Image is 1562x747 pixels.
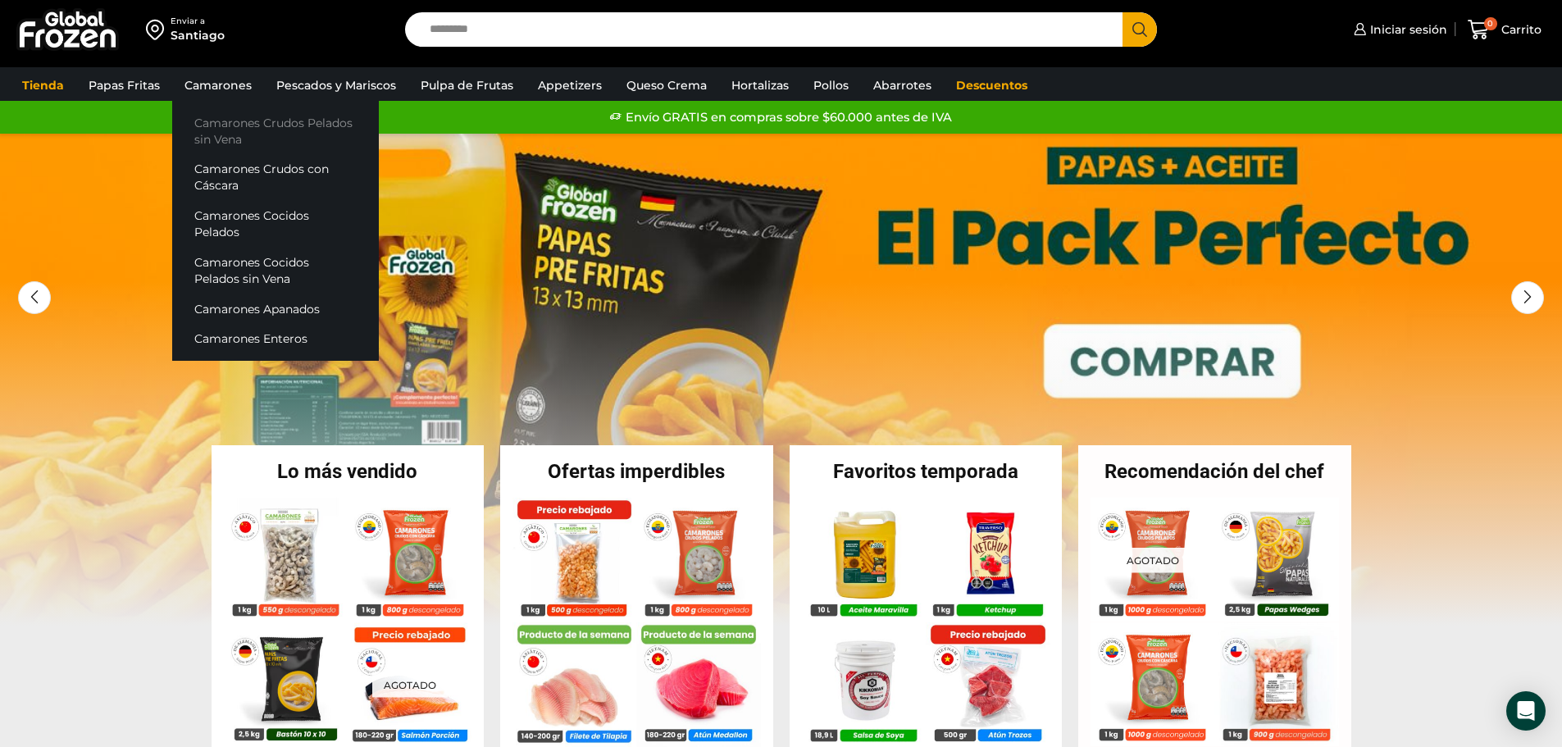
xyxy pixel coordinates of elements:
a: Pulpa de Frutas [412,70,521,101]
button: Search button [1123,12,1157,47]
a: Descuentos [948,70,1036,101]
a: Camarones Apanados [172,294,379,324]
div: Previous slide [18,281,51,314]
a: Abarrotes [865,70,940,101]
a: Appetizers [530,70,610,101]
a: Tienda [14,70,72,101]
div: Next slide [1511,281,1544,314]
span: 0 [1484,17,1497,30]
a: Camarones [176,70,260,101]
span: Carrito [1497,21,1542,38]
div: Open Intercom Messenger [1506,691,1546,731]
a: Queso Crema [618,70,715,101]
a: Hortalizas [723,70,797,101]
a: Iniciar sesión [1350,13,1447,46]
a: Papas Fritas [80,70,168,101]
h2: Favoritos temporada [790,462,1063,481]
a: Camarones Crudos con Cáscara [172,154,379,201]
div: Enviar a [171,16,225,27]
h2: Lo más vendido [212,462,485,481]
span: Iniciar sesión [1366,21,1447,38]
a: Camarones Cocidos Pelados sin Vena [172,247,379,294]
p: Agotado [371,672,447,698]
a: Camarones Crudos Pelados sin Vena [172,107,379,154]
a: Camarones Enteros [172,324,379,354]
h2: Ofertas imperdibles [500,462,773,481]
p: Agotado [1115,547,1191,572]
div: Santiago [171,27,225,43]
a: Pescados y Mariscos [268,70,404,101]
h2: Recomendación del chef [1078,462,1351,481]
a: Camarones Cocidos Pelados [172,201,379,248]
img: address-field-icon.svg [146,16,171,43]
a: 0 Carrito [1464,11,1546,49]
a: Pollos [805,70,857,101]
